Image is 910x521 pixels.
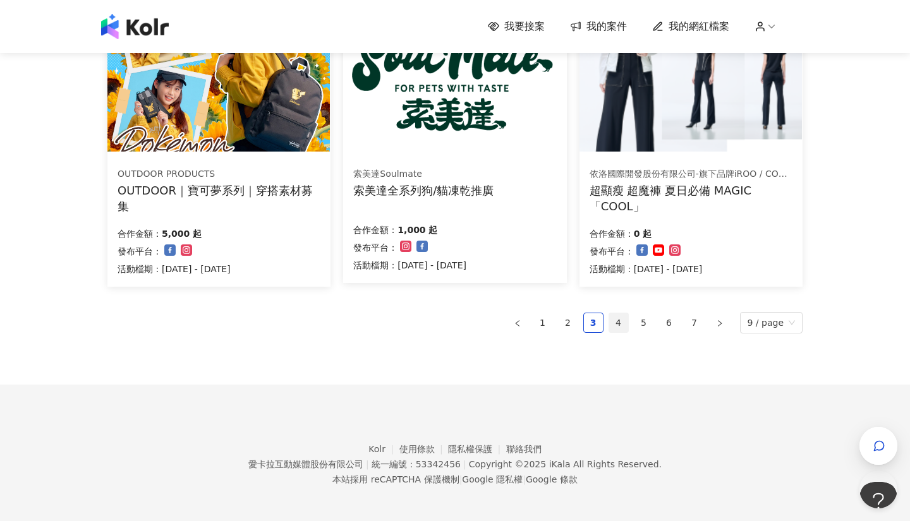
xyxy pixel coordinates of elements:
[586,20,627,33] span: 我的案件
[740,312,803,333] div: Page Size
[368,444,399,454] a: Kolr
[570,20,627,33] a: 我的案件
[353,222,397,237] p: 合作金額：
[514,320,521,327] span: left
[660,313,679,332] a: 6
[397,222,437,237] p: 1,000 起
[669,20,729,33] span: 我的網紅檔案
[504,20,545,33] span: 我要接案
[533,313,552,332] a: 1
[469,459,662,469] div: Copyright © 2025 All Rights Reserved.
[332,472,577,487] span: 本站採用 reCAPTCHA 保護機制
[507,313,528,333] button: left
[118,183,320,214] div: OUTDOOR｜寶可夢系列｜穿搭素材募集
[366,459,369,469] span: |
[609,313,628,332] a: 4
[459,474,463,484] span: |
[590,261,703,277] p: 活動檔期：[DATE] - [DATE]
[652,20,729,33] a: 我的網紅檔案
[162,226,202,241] p: 5,000 起
[659,313,679,333] li: 6
[353,258,466,273] p: 活動檔期：[DATE] - [DATE]
[399,444,449,454] a: 使用條款
[353,183,494,198] div: 索美達全系列狗/貓凍乾推廣
[523,474,526,484] span: |
[118,261,231,277] p: 活動檔期：[DATE] - [DATE]
[559,313,578,332] a: 2
[590,244,634,259] p: 發布平台：
[101,14,169,39] img: logo
[462,474,523,484] a: Google 隱私權
[859,482,897,520] iframe: Toggle Customer Support
[248,459,363,469] div: 愛卡拉互動媒體股份有限公司
[584,313,603,332] a: 3
[526,474,578,484] a: Google 條款
[118,244,162,259] p: 發布平台：
[590,226,634,241] p: 合作金額：
[685,313,704,332] a: 7
[716,320,724,327] span: right
[118,168,320,181] div: OUTDOOR PRODUCTS
[609,313,629,333] li: 4
[634,226,652,241] p: 0 起
[558,313,578,333] li: 2
[448,444,506,454] a: 隱私權保護
[590,183,792,214] div: 超顯瘦 超魔褲 夏日必備 MAGIC「COOL」
[353,240,397,255] p: 發布平台：
[684,313,705,333] li: 7
[118,226,162,241] p: 合作金額：
[590,168,792,181] div: 依洛國際開發股份有限公司-旗下品牌iROO / COZY PUNCH
[634,313,654,333] li: 5
[463,459,466,469] span: |
[488,20,545,33] a: 我要接案
[507,313,528,333] li: Previous Page
[549,459,571,469] a: iKala
[748,313,796,333] span: 9 / page
[372,459,461,469] div: 統一編號：53342456
[533,313,553,333] li: 1
[710,313,730,333] li: Next Page
[710,313,730,333] button: right
[634,313,653,332] a: 5
[506,444,542,454] a: 聯絡我們
[353,168,494,181] div: 索美達Soulmate
[583,313,604,333] li: 3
